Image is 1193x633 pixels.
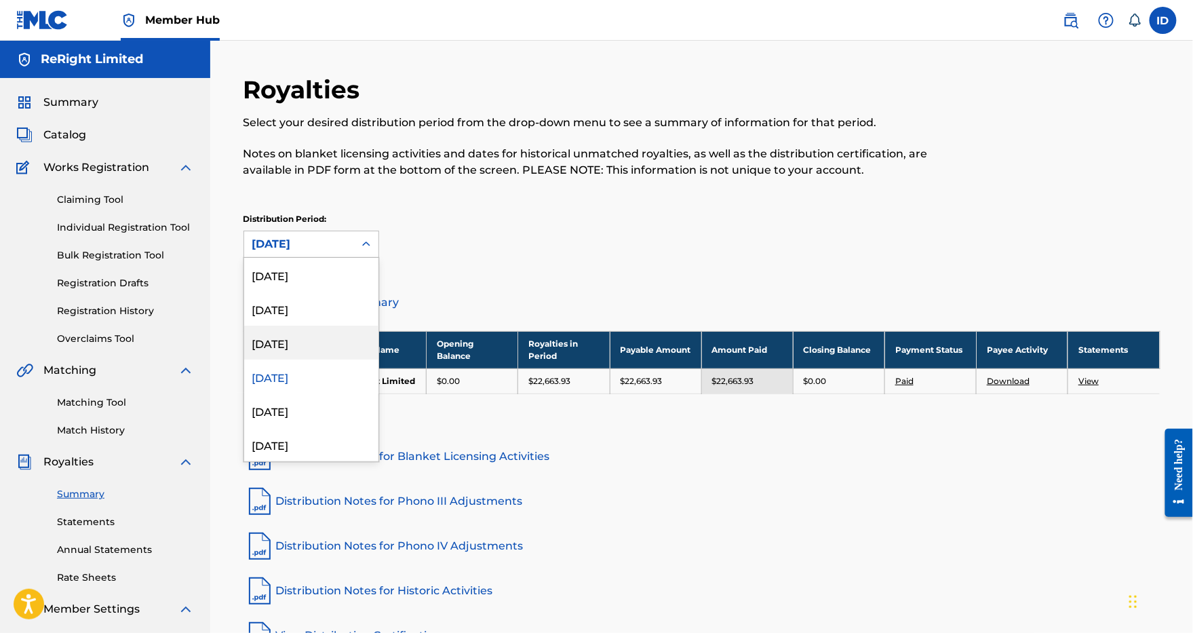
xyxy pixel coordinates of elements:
[57,396,194,410] a: Matching Tool
[57,304,194,318] a: Registration History
[895,376,914,386] a: Paid
[610,331,701,368] th: Payable Amount
[16,362,33,379] img: Matching
[437,375,460,387] p: $0.00
[243,115,950,131] p: Select your desired distribution period from the drop-down menu to see a summary of information f...
[57,220,194,235] a: Individual Registration Tool
[243,575,1160,607] a: Distribution Notes for Historic Activities
[41,52,143,67] h5: ReRight Limited
[16,454,33,470] img: Royalties
[16,10,69,30] img: MLC Logo
[16,127,86,143] a: CatalogCatalog
[977,331,1068,368] th: Payee Activity
[243,530,1160,562] a: Distribution Notes for Phono IV Adjustments
[43,127,86,143] span: Catalog
[243,146,950,178] p: Notes on blanket licensing activities and dates for historical unmatched royalties, as well as th...
[57,332,194,346] a: Overclaims Tool
[1128,14,1141,27] div: Notifications
[621,375,663,387] p: $22,663.93
[243,213,379,225] p: Distribution Period:
[518,331,610,368] th: Royalties in Period
[43,362,96,379] span: Matching
[121,12,137,28] img: Top Rightsholder
[243,485,1160,518] a: Distribution Notes for Phono III Adjustments
[43,454,94,470] span: Royalties
[804,375,827,387] p: $0.00
[701,331,793,368] th: Amount Paid
[57,276,194,290] a: Registration Drafts
[1068,331,1160,368] th: Statements
[335,368,427,394] td: ReRight Limited
[1093,7,1120,34] div: Help
[244,258,378,292] div: [DATE]
[1057,7,1084,34] a: Public Search
[244,427,378,461] div: [DATE]
[244,292,378,326] div: [DATE]
[244,326,378,360] div: [DATE]
[57,423,194,438] a: Match History
[57,193,194,207] a: Claiming Tool
[243,286,1160,319] a: Distribution Summary
[243,75,367,105] h2: Royalties
[57,515,194,529] a: Statements
[43,94,98,111] span: Summary
[178,601,194,617] img: expand
[16,127,33,143] img: Catalog
[243,530,276,562] img: pdf
[1125,568,1193,633] iframe: Chat Widget
[57,248,194,263] a: Bulk Registration Tool
[178,454,194,470] img: expand
[43,601,140,617] span: Member Settings
[712,375,754,387] p: $22,663.93
[987,376,1030,386] a: Download
[252,236,346,252] div: [DATE]
[1098,12,1114,28] img: help
[16,94,98,111] a: SummarySummary
[1150,7,1177,34] div: User Menu
[243,575,276,607] img: pdf
[178,159,194,176] img: expand
[16,159,34,176] img: Works Registration
[57,487,194,501] a: Summary
[243,440,1160,473] a: Distribution Notes for Blanket Licensing Activities
[43,159,149,176] span: Works Registration
[884,331,976,368] th: Payment Status
[57,571,194,585] a: Rate Sheets
[16,94,33,111] img: Summary
[145,12,220,28] span: Member Hub
[243,485,276,518] img: pdf
[57,543,194,557] a: Annual Statements
[1155,419,1193,528] iframe: Resource Center
[178,362,194,379] img: expand
[1078,376,1099,386] a: View
[244,394,378,427] div: [DATE]
[793,331,884,368] th: Closing Balance
[335,331,427,368] th: Payee Name
[528,375,570,387] p: $22,663.93
[1063,12,1079,28] img: search
[1129,581,1137,622] div: Drag
[427,331,518,368] th: Opening Balance
[16,52,33,68] img: Accounts
[244,360,378,394] div: [DATE]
